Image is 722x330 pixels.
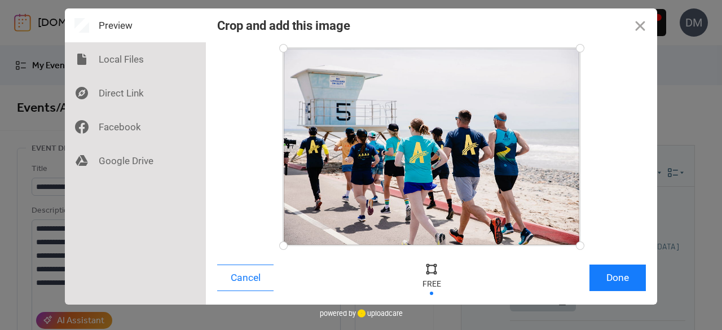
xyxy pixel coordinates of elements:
[320,305,403,322] div: powered by
[217,265,274,291] button: Cancel
[65,42,206,76] div: Local Files
[65,8,206,42] div: Preview
[589,265,646,291] button: Done
[217,19,350,33] div: Crop and add this image
[356,309,403,318] a: uploadcare
[65,110,206,144] div: Facebook
[623,8,657,42] button: Close
[65,76,206,110] div: Direct Link
[65,144,206,178] div: Google Drive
